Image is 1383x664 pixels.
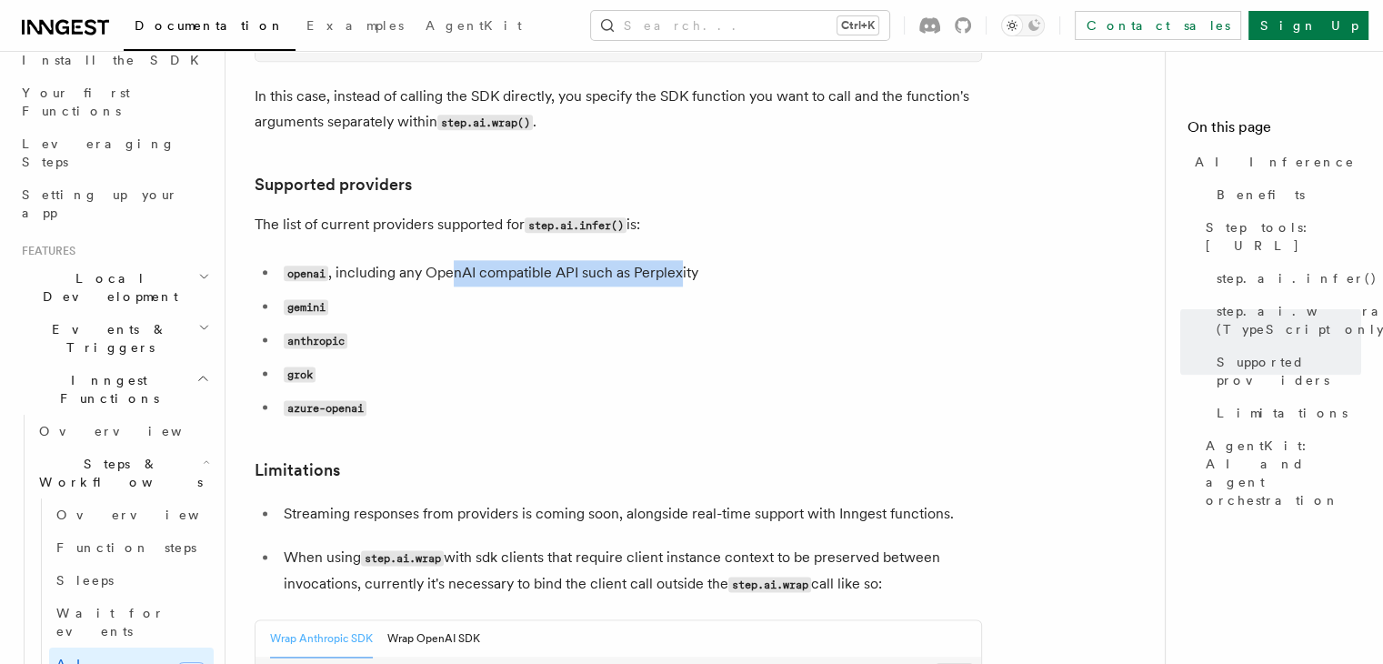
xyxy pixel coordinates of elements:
[1217,353,1361,389] span: Supported providers
[1001,15,1045,36] button: Toggle dark mode
[15,313,214,364] button: Events & Triggers
[284,501,982,527] p: Streaming responses from providers is coming soon, alongside real-time support with Inngest funct...
[284,333,347,348] code: anthropic
[296,5,415,49] a: Examples
[22,86,130,118] span: Your first Functions
[49,531,214,564] a: Function steps
[15,262,214,313] button: Local Development
[387,620,480,658] button: Wrap OpenAI SDK
[49,597,214,648] a: Wait for events
[591,11,889,40] button: Search...Ctrl+K
[124,5,296,51] a: Documentation
[1198,211,1361,262] a: Step tools: [URL]
[49,564,214,597] a: Sleeps
[1209,346,1361,397] a: Supported providers
[49,498,214,531] a: Overview
[361,550,444,566] code: step.ai.wrap
[1206,218,1361,255] span: Step tools: [URL]
[1248,11,1368,40] a: Sign Up
[255,212,982,238] p: The list of current providers supported for is:
[1209,178,1361,211] a: Benefits
[32,455,203,491] span: Steps & Workflows
[15,320,198,357] span: Events & Triggers
[1206,437,1361,509] span: AgentKit: AI and agent orchestration
[56,540,196,555] span: Function steps
[1217,186,1305,204] span: Benefits
[39,424,226,438] span: Overview
[255,458,340,483] a: Limitations
[837,16,878,35] kbd: Ctrl+K
[284,400,366,416] code: azure-openai
[1188,146,1361,178] a: AI Inference
[32,415,214,448] a: Overview
[278,260,982,287] li: , including any OpenAI compatible API such as Perplexity
[1209,397,1361,429] a: Limitations
[32,448,214,498] button: Steps & Workflows
[1217,269,1378,287] span: step.ai.infer()
[15,76,214,127] a: Your first Functions
[56,606,165,639] span: Wait for events
[255,84,982,136] p: In this case, instead of calling the SDK directly, you specify the SDK function you want to call ...
[22,53,210,67] span: Install the SDK
[15,371,196,407] span: Inngest Functions
[15,44,214,76] a: Install the SDK
[15,127,214,178] a: Leveraging Steps
[1188,116,1361,146] h4: On this page
[15,364,214,415] button: Inngest Functions
[1075,11,1241,40] a: Contact sales
[1195,153,1355,171] span: AI Inference
[15,244,75,258] span: Features
[56,508,244,522] span: Overview
[426,18,522,33] span: AgentKit
[284,266,328,281] code: openai
[1209,262,1361,295] a: step.ai.infer()
[135,18,285,33] span: Documentation
[525,217,626,233] code: step.ai.infer()
[437,115,533,130] code: step.ai.wrap()
[415,5,533,49] a: AgentKit
[1217,404,1348,422] span: Limitations
[284,367,316,382] code: grok
[15,178,214,229] a: Setting up your app
[22,136,175,169] span: Leveraging Steps
[15,269,198,306] span: Local Development
[255,172,412,197] a: Supported providers
[728,577,811,592] code: step.ai.wrap
[306,18,404,33] span: Examples
[56,573,114,588] span: Sleeps
[284,545,982,598] p: When using with sdk clients that require client instance context to be preserved between invocati...
[270,620,373,658] button: Wrap Anthropic SDK
[284,299,328,315] code: gemini
[22,187,178,220] span: Setting up your app
[1209,295,1361,346] a: step.ai.wrap() (TypeScript only)
[1198,429,1361,517] a: AgentKit: AI and agent orchestration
